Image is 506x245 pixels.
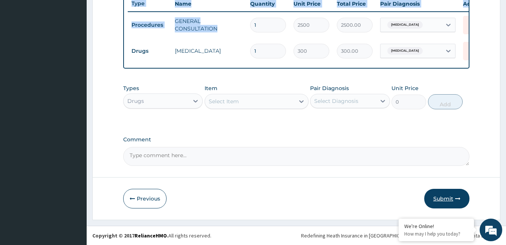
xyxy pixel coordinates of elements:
strong: Copyright © 2017 . [92,232,168,239]
label: Item [205,84,217,92]
footer: All rights reserved. [87,226,506,245]
div: Redefining Heath Insurance in [GEOGRAPHIC_DATA] using Telemedicine and Data Science! [301,232,500,239]
span: [MEDICAL_DATA] [387,47,423,55]
img: d_794563401_company_1708531726252_794563401 [14,38,31,57]
div: Select Diagnosis [314,97,358,105]
label: Types [123,85,139,92]
button: Previous [123,189,167,208]
label: Comment [123,136,469,143]
textarea: Type your message and hit 'Enter' [4,164,144,191]
label: Pair Diagnosis [310,84,349,92]
p: How may I help you today? [404,231,468,237]
span: We're online! [44,74,104,150]
div: We're Online! [404,223,468,230]
div: Drugs [127,97,144,105]
td: Procedures [128,18,171,32]
div: Chat with us now [39,42,127,52]
button: Add [428,94,463,109]
span: [MEDICAL_DATA] [387,21,423,29]
td: GENERAL CONSULTATION [171,14,246,36]
div: Select Item [209,98,239,105]
td: Drugs [128,44,171,58]
button: Submit [424,189,469,208]
td: [MEDICAL_DATA] [171,43,246,58]
a: RelianceHMO [135,232,167,239]
label: Unit Price [391,84,419,92]
div: Minimize live chat window [124,4,142,22]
